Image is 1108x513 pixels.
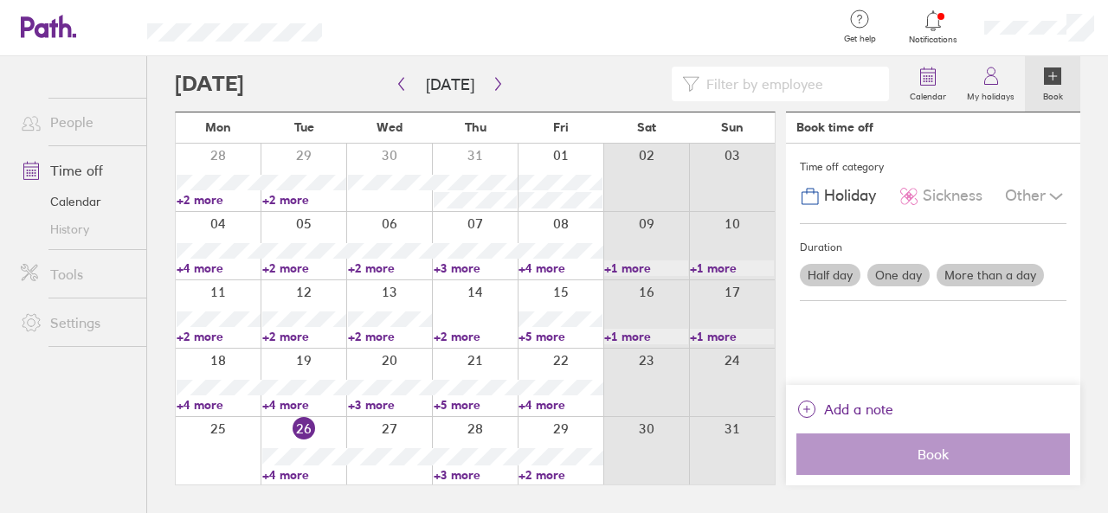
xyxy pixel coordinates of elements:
[262,397,346,413] a: +4 more
[1025,56,1080,112] a: Book
[905,9,962,45] a: Notifications
[957,56,1025,112] a: My holidays
[177,192,261,208] a: +2 more
[7,188,146,215] a: Calendar
[434,467,518,483] a: +3 more
[348,260,432,276] a: +2 more
[177,397,261,413] a: +4 more
[796,433,1070,475] button: Book
[434,329,518,344] a: +2 more
[7,215,146,243] a: History
[412,70,488,99] button: [DATE]
[434,397,518,413] a: +5 more
[800,154,1066,180] div: Time off category
[808,446,1058,462] span: Book
[519,467,602,483] a: +2 more
[721,120,744,134] span: Sun
[796,120,873,134] div: Book time off
[800,264,860,286] label: Half day
[699,67,879,100] input: Filter by employee
[262,467,346,483] a: +4 more
[899,56,957,112] a: Calendar
[465,120,486,134] span: Thu
[690,329,774,344] a: +1 more
[1033,87,1073,102] label: Book
[690,260,774,276] a: +1 more
[177,260,261,276] a: +4 more
[1005,180,1066,213] div: Other
[7,105,146,139] a: People
[262,192,346,208] a: +2 more
[519,329,602,344] a: +5 more
[604,260,688,276] a: +1 more
[867,264,930,286] label: One day
[824,187,876,205] span: Holiday
[205,120,231,134] span: Mon
[7,257,146,292] a: Tools
[377,120,403,134] span: Wed
[604,329,688,344] a: +1 more
[957,87,1025,102] label: My holidays
[519,260,602,276] a: +4 more
[7,305,146,340] a: Settings
[832,34,888,44] span: Get help
[553,120,569,134] span: Fri
[637,120,656,134] span: Sat
[348,397,432,413] a: +3 more
[262,329,346,344] a: +2 more
[519,397,602,413] a: +4 more
[905,35,962,45] span: Notifications
[348,329,432,344] a: +2 more
[824,395,893,423] span: Add a note
[796,395,893,423] button: Add a note
[800,234,1066,260] div: Duration
[294,120,314,134] span: Tue
[7,153,146,188] a: Time off
[899,87,957,102] label: Calendar
[937,264,1044,286] label: More than a day
[923,187,982,205] span: Sickness
[262,260,346,276] a: +2 more
[177,329,261,344] a: +2 more
[434,260,518,276] a: +3 more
